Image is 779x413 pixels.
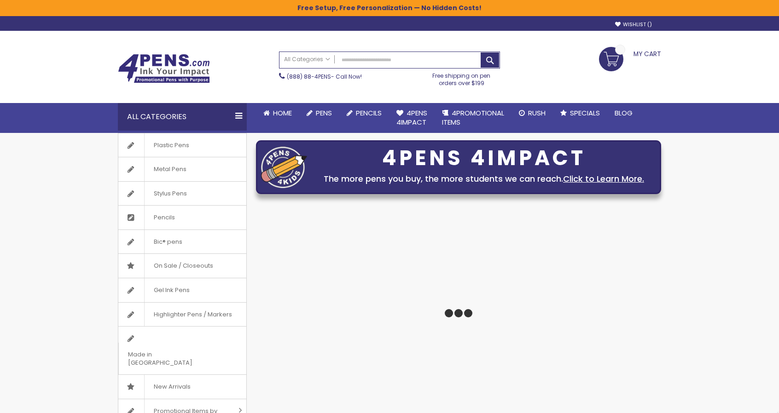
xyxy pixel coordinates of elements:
a: Bic® pens [118,230,246,254]
span: Highlighter Pens / Markers [144,303,241,327]
a: On Sale / Closeouts [118,254,246,278]
div: 4PENS 4IMPACT [312,149,656,168]
a: 4PROMOTIONALITEMS [435,103,512,133]
a: Made in [GEOGRAPHIC_DATA] [118,327,246,374]
span: Specials [570,108,600,118]
span: Pencils [356,108,382,118]
img: four_pen_logo.png [261,146,307,188]
a: Metal Pens [118,157,246,181]
a: Pencils [339,103,389,123]
a: Pens [299,103,339,123]
span: On Sale / Closeouts [144,254,222,278]
span: - Call Now! [287,73,362,80]
a: Highlighter Pens / Markers [118,303,246,327]
a: Wishlist [615,21,652,28]
a: Gel Ink Pens [118,278,246,302]
span: Stylus Pens [144,182,196,206]
a: (888) 88-4PENS [287,73,331,80]
span: 4PROMOTIONAL ITEMS [442,108,504,127]
a: 4Pens4impact [389,103,435,133]
span: New Arrivals [144,375,200,399]
a: Specials [553,103,607,123]
span: 4Pens 4impact [396,108,427,127]
span: Rush [528,108,546,118]
span: Blog [615,108,633,118]
span: Pens [316,108,332,118]
span: Gel Ink Pens [144,278,199,302]
a: Pencils [118,206,246,229]
div: Free shipping on pen orders over $199 [423,69,500,87]
a: Blog [607,103,640,123]
span: Pencils [144,206,184,229]
span: Plastic Pens [144,133,198,157]
span: Bic® pens [144,230,192,254]
span: Made in [GEOGRAPHIC_DATA] [118,343,223,374]
div: The more pens you buy, the more students we can reach. [312,172,656,185]
a: All Categories [279,52,335,67]
a: Click to Learn More. [563,173,644,184]
a: Stylus Pens [118,182,246,206]
span: Home [273,108,292,118]
img: 4Pens Custom Pens and Promotional Products [118,54,210,83]
a: Rush [512,103,553,123]
a: Plastic Pens [118,133,246,157]
div: All Categories [118,103,247,131]
span: Metal Pens [144,157,196,181]
a: Home [256,103,299,123]
span: All Categories [284,56,330,63]
a: New Arrivals [118,375,246,399]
